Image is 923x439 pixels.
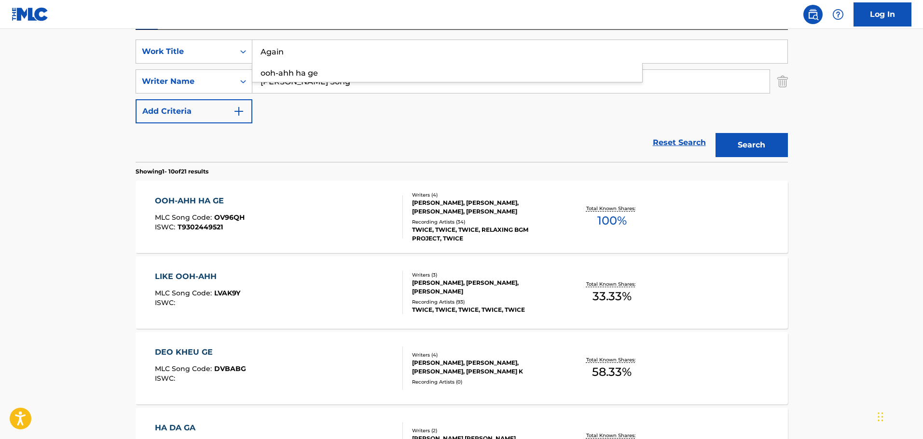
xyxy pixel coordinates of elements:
[155,298,178,307] span: ISWC :
[412,226,558,243] div: TWICE, TWICE, TWICE, RELAXING BGM PROJECT, TWICE
[412,306,558,314] div: TWICE, TWICE, TWICE, TWICE, TWICE
[412,427,558,434] div: Writers ( 2 )
[214,364,246,373] span: DVBABG
[261,68,318,78] span: ooh-ahh ha ge
[155,364,214,373] span: MLC Song Code :
[592,363,632,381] span: 58.33 %
[412,218,558,226] div: Recording Artists ( 34 )
[155,223,178,231] span: ISWC :
[803,5,823,24] a: Public Search
[155,422,239,434] div: HA DA GA
[586,432,638,439] p: Total Known Shares:
[412,271,558,279] div: Writers ( 3 )
[412,298,558,306] div: Recording Artists ( 93 )
[178,223,223,231] span: T9302449521
[586,205,638,212] p: Total Known Shares:
[142,76,229,87] div: Writer Name
[828,5,848,24] div: Help
[592,288,632,305] span: 33.33 %
[142,46,229,57] div: Work Title
[155,271,240,282] div: LIKE OOH-AHH
[597,212,627,229] span: 100 %
[412,191,558,199] div: Writers ( 4 )
[233,106,245,117] img: 9d2ae6d4665cec9f34b9.svg
[875,393,923,439] iframe: Chat Widget
[136,181,788,253] a: OOH-AHH HA GEMLC Song Code:OV96QHISWC:T9302449521Writers (4)[PERSON_NAME], [PERSON_NAME], [PERSON...
[412,279,558,296] div: [PERSON_NAME], [PERSON_NAME], [PERSON_NAME]
[155,289,214,297] span: MLC Song Code :
[136,167,208,176] p: Showing 1 - 10 of 21 results
[155,346,246,358] div: DEO KHEU GE
[586,356,638,363] p: Total Known Shares:
[136,40,788,162] form: Search Form
[412,351,558,359] div: Writers ( 4 )
[155,195,245,207] div: OOH-AHH HA GE
[586,280,638,288] p: Total Known Shares:
[777,69,788,93] img: Delete Criterion
[412,199,558,216] div: [PERSON_NAME], [PERSON_NAME], [PERSON_NAME], [PERSON_NAME]
[136,99,252,123] button: Add Criteria
[878,402,883,431] div: Drag
[155,213,214,222] span: MLC Song Code :
[807,9,819,20] img: search
[854,2,911,27] a: Log In
[136,332,788,404] a: DEO KHEU GEMLC Song Code:DVBABGISWC:Writers (4)[PERSON_NAME], [PERSON_NAME], [PERSON_NAME], [PERS...
[832,9,844,20] img: help
[136,256,788,329] a: LIKE OOH-AHHMLC Song Code:LVAK9YISWC:Writers (3)[PERSON_NAME], [PERSON_NAME], [PERSON_NAME]Record...
[155,374,178,383] span: ISWC :
[716,133,788,157] button: Search
[412,378,558,386] div: Recording Artists ( 0 )
[412,359,558,376] div: [PERSON_NAME], [PERSON_NAME], [PERSON_NAME], [PERSON_NAME] K
[648,132,711,153] a: Reset Search
[214,213,245,222] span: OV96QH
[214,289,240,297] span: LVAK9Y
[12,7,49,21] img: MLC Logo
